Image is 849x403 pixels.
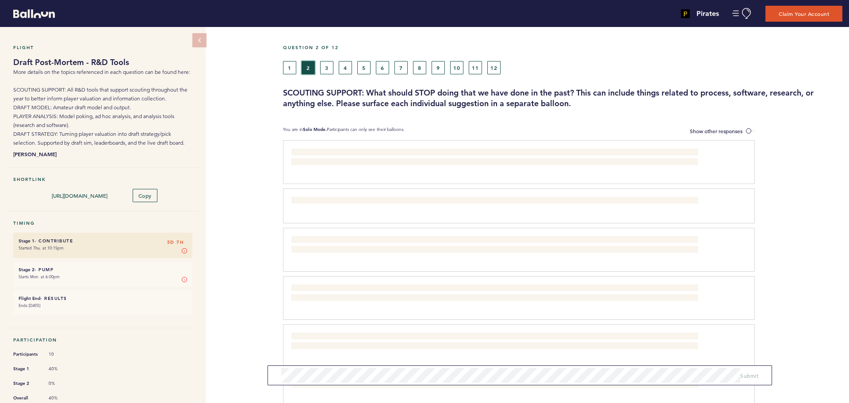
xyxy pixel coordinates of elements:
h6: - Contribute [19,238,187,244]
button: 9 [432,61,445,74]
h6: - Results [19,296,187,301]
span: Stage 1 [13,365,40,373]
h5: Timing [13,220,192,226]
button: Copy [133,189,157,202]
button: Submit [740,371,758,380]
span: 5D 7H [167,238,184,247]
h5: Shortlink [13,177,192,182]
small: Stage 1 [19,238,34,244]
p: You are in Participants can only see their balloons. [283,127,405,136]
span: I think we need a better way to handle day 2 integration of information throughout the year. Ther... [291,150,696,165]
span: Submit [740,372,758,379]
span: Copy [138,192,152,199]
button: 11 [469,61,482,74]
h5: Participation [13,337,192,343]
small: Flight End [19,296,40,301]
span: 10 [49,351,75,357]
span: New feature requests should be communicated earlier in the calendar to allow for proper explorato... [291,237,695,253]
time: Started Thu. at 10:15pm [19,245,64,251]
a: Balloon [7,9,55,18]
button: 12 [487,61,501,74]
h4: Pirates [696,8,719,19]
time: Ends [DATE] [19,303,40,308]
button: 3 [320,61,333,74]
button: 10 [450,61,463,74]
b: [PERSON_NAME] [13,150,192,158]
span: Show other responses [690,127,742,134]
button: 4 [339,61,352,74]
span: 40% [49,395,75,401]
small: Stage 2 [19,267,34,273]
span: Clean up / stop P360 annotations. They make the whole section borderline unreadable and hard to f... [291,382,583,389]
h6: - Pump [19,267,187,273]
h5: Question 2 of 12 [283,45,842,50]
span: The "late" research should be re-thought or stopped altogether. If we want studies that will be d... [291,285,692,301]
button: 8 [413,61,426,74]
button: 7 [394,61,408,74]
time: Starts Mon. at 6:00pm [19,274,60,280]
span: Not so much "stop", but we need to reclarify the line of communication from Amateur and R&D. Many... [291,334,694,349]
span: 0% [49,380,75,387]
span: Stop having the day two leaderboard exist separately from the main leaderboard. [291,198,483,205]
span: More details on the topics referenced in each question can be found here: SCOUTING SUPPORT: All R... [13,69,190,146]
button: 1 [283,61,296,74]
span: Overall [13,394,40,403]
button: 5 [357,61,371,74]
span: Stage 2 [13,379,40,388]
svg: Balloon [13,9,55,18]
h3: SCOUTING SUPPORT: What should STOP doing that we have done in the past? This can include things r... [283,88,842,109]
span: 40% [49,366,75,372]
button: 2 [302,61,315,74]
h5: Flight [13,45,192,50]
b: Solo Mode. [303,127,327,132]
button: Manage Account [732,8,752,19]
button: Claim Your Account [765,6,842,22]
button: 6 [376,61,389,74]
span: Participants [13,350,40,359]
h1: Draft Post-Mortem - R&D Tools [13,57,192,68]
